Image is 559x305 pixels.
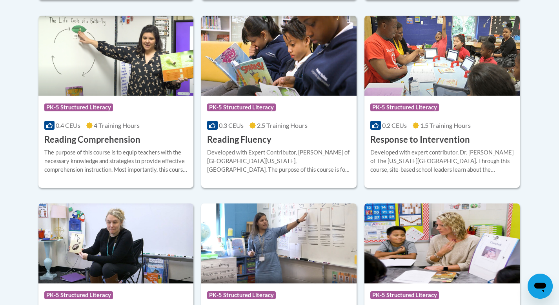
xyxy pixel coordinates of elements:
[207,291,276,299] span: PK-5 Structured Literacy
[44,103,113,111] span: PK-5 Structured Literacy
[38,16,194,96] img: Course Logo
[219,122,244,129] span: 0.3 CEUs
[44,291,113,299] span: PK-5 Structured Literacy
[528,274,553,299] iframe: Button to launch messaging window
[257,122,308,129] span: 2.5 Training Hours
[364,16,520,96] img: Course Logo
[38,16,194,188] a: Course LogoPK-5 Structured Literacy0.4 CEUs4 Training Hours Reading ComprehensionThe purpose of t...
[44,148,188,174] div: The purpose of this course is to equip teachers with the necessary knowledge and strategies to pr...
[56,122,80,129] span: 0.4 CEUs
[370,148,514,174] div: Developed with expert contributor, Dr. [PERSON_NAME] of The [US_STATE][GEOGRAPHIC_DATA]. Through ...
[370,103,439,111] span: PK-5 Structured Literacy
[94,122,140,129] span: 4 Training Hours
[370,291,439,299] span: PK-5 Structured Literacy
[201,16,357,188] a: Course LogoPK-5 Structured Literacy0.3 CEUs2.5 Training Hours Reading FluencyDeveloped with Exper...
[382,122,407,129] span: 0.2 CEUs
[420,122,471,129] span: 1.5 Training Hours
[370,134,470,146] h3: Response to Intervention
[44,134,140,146] h3: Reading Comprehension
[201,203,357,283] img: Course Logo
[201,16,357,96] img: Course Logo
[207,103,276,111] span: PK-5 Structured Literacy
[207,148,351,174] div: Developed with Expert Contributor, [PERSON_NAME] of [GEOGRAPHIC_DATA][US_STATE], [GEOGRAPHIC_DATA...
[364,203,520,283] img: Course Logo
[38,203,194,283] img: Course Logo
[207,134,271,146] h3: Reading Fluency
[364,16,520,188] a: Course LogoPK-5 Structured Literacy0.2 CEUs1.5 Training Hours Response to InterventionDeveloped w...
